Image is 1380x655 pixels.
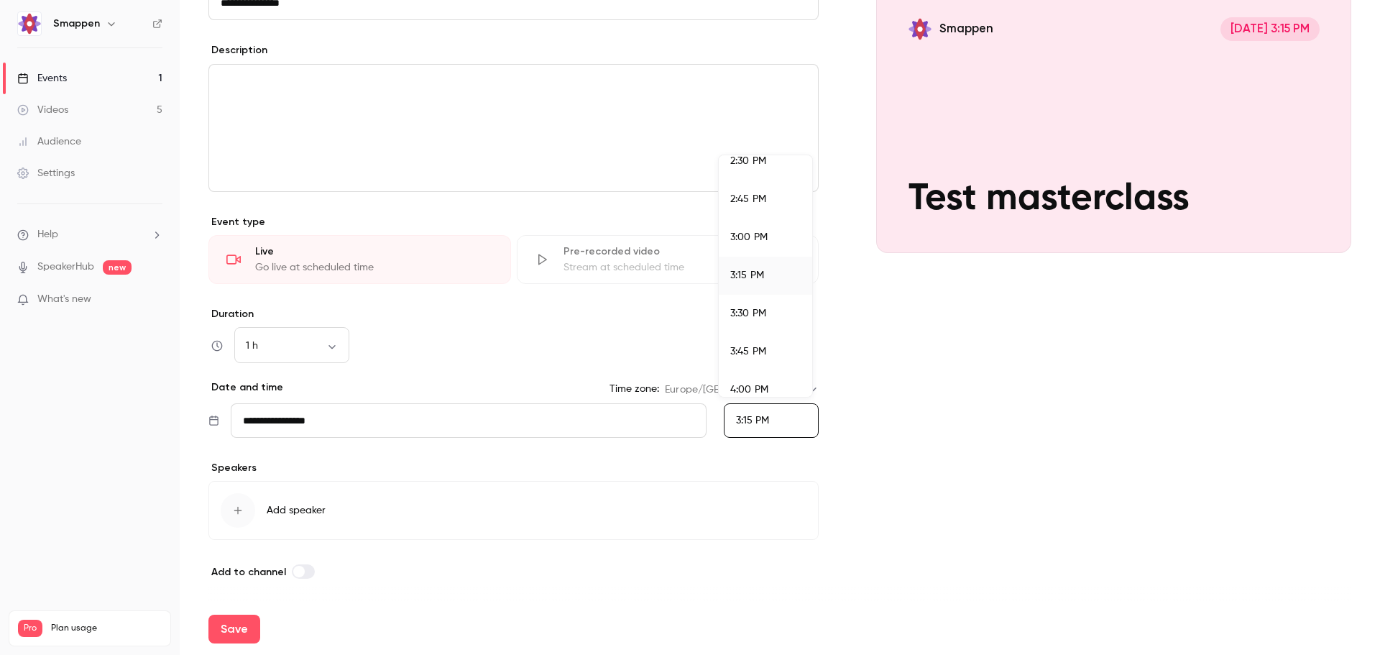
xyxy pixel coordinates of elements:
span: 3:15 PM [730,270,764,280]
span: 3:00 PM [730,232,768,242]
span: 2:45 PM [730,194,766,204]
span: 2:30 PM [730,156,766,166]
span: 3:30 PM [730,308,766,319]
span: 3:45 PM [730,347,766,357]
span: 4:00 PM [730,385,768,395]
